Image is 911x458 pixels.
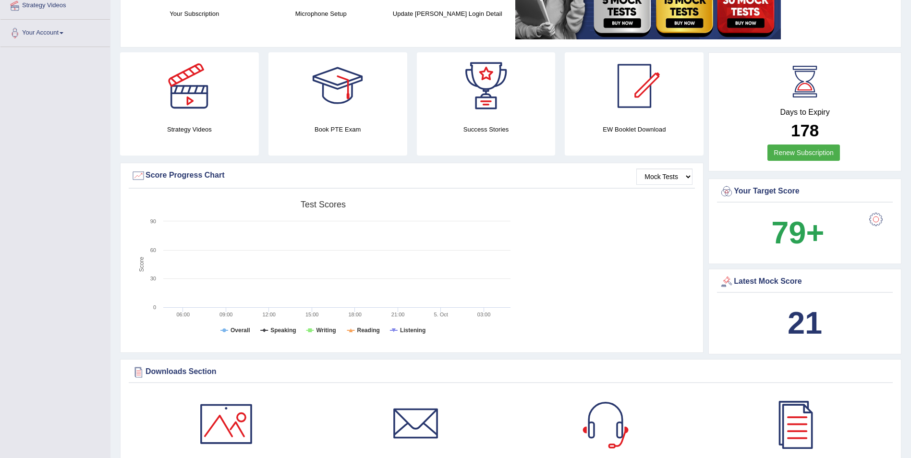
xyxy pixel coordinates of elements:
[270,327,296,334] tspan: Speaking
[316,327,336,334] tspan: Writing
[150,276,156,281] text: 30
[719,184,890,199] div: Your Target Score
[348,312,362,317] text: 18:00
[176,312,190,317] text: 06:00
[138,257,145,272] tspan: Score
[262,9,379,19] h4: Microphone Setup
[136,9,253,19] h4: Your Subscription
[400,327,425,334] tspan: Listening
[0,20,110,44] a: Your Account
[150,218,156,224] text: 90
[131,169,692,183] div: Score Progress Chart
[477,312,491,317] text: 03:00
[219,312,233,317] text: 09:00
[231,327,250,334] tspan: Overall
[767,145,840,161] a: Renew Subscription
[434,312,448,317] tspan: 5. Oct
[357,327,380,334] tspan: Reading
[301,200,346,209] tspan: Test scores
[131,365,890,379] div: Downloads Section
[150,247,156,253] text: 60
[262,312,276,317] text: 12:00
[719,108,890,117] h4: Days to Expiry
[305,312,319,317] text: 15:00
[389,9,506,19] h4: Update [PERSON_NAME] Login Detail
[153,304,156,310] text: 0
[788,305,822,340] b: 21
[417,124,556,134] h4: Success Stories
[771,215,824,250] b: 79+
[268,124,407,134] h4: Book PTE Exam
[391,312,405,317] text: 21:00
[791,121,819,140] b: 178
[565,124,704,134] h4: EW Booklet Download
[120,124,259,134] h4: Strategy Videos
[719,275,890,289] div: Latest Mock Score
